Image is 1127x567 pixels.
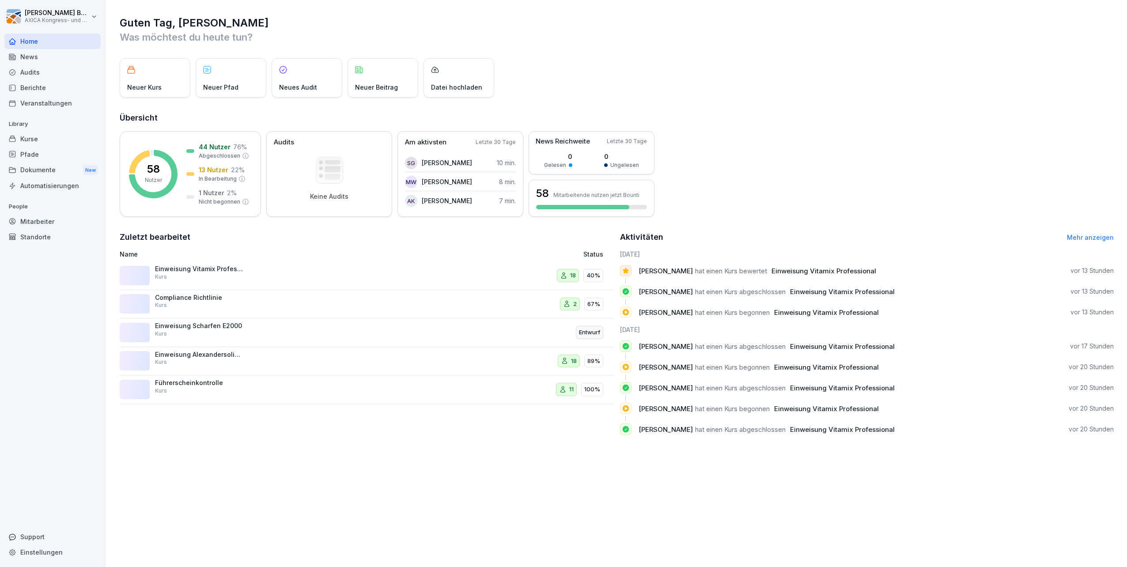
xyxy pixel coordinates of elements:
span: [PERSON_NAME] [639,342,693,351]
span: [PERSON_NAME] [639,425,693,434]
a: Standorte [4,229,101,245]
p: 8 min. [499,177,516,186]
p: Kurs [155,358,167,366]
p: [PERSON_NAME] Beck [25,9,89,17]
p: Was möchtest du heute tun? [120,30,1114,44]
p: vor 20 Stunden [1069,404,1114,413]
span: Einweisung Vitamix Professional [790,287,895,296]
p: Kurs [155,387,167,395]
span: Einweisung Vitamix Professional [774,308,879,317]
p: 0 [604,152,639,161]
p: Name [120,249,435,259]
p: Neues Audit [279,83,317,92]
span: hat einen Kurs begonnen [695,404,770,413]
p: In Bearbeitung [199,175,237,183]
h2: Übersicht [120,112,1114,124]
a: Automatisierungen [4,178,101,193]
span: Einweisung Vitamix Professional [790,425,895,434]
h6: [DATE] [620,249,1114,259]
p: 100% [584,385,600,394]
p: Nutzer [145,176,162,184]
p: Führerscheinkontrolle [155,379,243,387]
p: Keine Audits [310,193,348,200]
p: News Reichweite [536,136,590,147]
h1: Guten Tag, [PERSON_NAME] [120,16,1114,30]
p: vor 13 Stunden [1070,287,1114,296]
p: Datei hochladen [431,83,482,92]
a: Berichte [4,80,101,95]
a: Einstellungen [4,544,101,560]
a: DokumenteNew [4,162,101,178]
div: Home [4,34,101,49]
a: Mehr anzeigen [1067,234,1114,241]
h2: Zuletzt bearbeitet [120,231,614,243]
a: Kurse [4,131,101,147]
p: Kurs [155,273,167,281]
div: Dokumente [4,162,101,178]
span: Einweisung Vitamix Professional [774,404,879,413]
span: [PERSON_NAME] [639,267,693,275]
p: Kurs [155,301,167,309]
a: Einweisung Vitamix ProfessionalKurs1840% [120,261,614,290]
div: AK [405,195,417,207]
p: Am aktivsten [405,137,446,147]
p: 10 min. [497,158,516,167]
p: People [4,200,101,214]
p: [PERSON_NAME] [422,177,472,186]
div: Support [4,529,101,544]
div: MW [405,176,417,188]
p: Mitarbeitende nutzen jetzt Bounti [553,192,639,198]
span: hat einen Kurs abgeschlossen [695,342,786,351]
p: 2 % [227,188,237,197]
p: Library [4,117,101,131]
p: Entwurf [579,328,600,337]
p: Neuer Kurs [127,83,162,92]
div: SG [405,157,417,169]
a: Audits [4,64,101,80]
p: 44 Nutzer [199,142,231,151]
p: vor 20 Stunden [1069,425,1114,434]
p: 89% [587,357,600,366]
span: [PERSON_NAME] [639,287,693,296]
p: vor 20 Stunden [1069,363,1114,371]
p: Letzte 30 Tage [607,137,647,145]
p: 0 [544,152,572,161]
a: Compliance RichtlinieKurs267% [120,290,614,319]
span: Einweisung Vitamix Professional [774,363,879,371]
span: [PERSON_NAME] [639,404,693,413]
a: Einweisung Alexandersolia M50Kurs1889% [120,347,614,376]
span: hat einen Kurs bewertet [695,267,767,275]
p: Nicht begonnen [199,198,240,206]
p: 22 % [231,165,245,174]
span: hat einen Kurs abgeschlossen [695,425,786,434]
p: vor 20 Stunden [1069,383,1114,392]
p: vor 13 Stunden [1070,266,1114,275]
p: Status [583,249,603,259]
h2: Aktivitäten [620,231,663,243]
div: Veranstaltungen [4,95,101,111]
p: 67% [587,300,600,309]
p: AXICA Kongress- und Tagungszentrum Pariser Platz 3 GmbH [25,17,89,23]
a: News [4,49,101,64]
p: Gelesen [544,161,566,169]
p: 2 [573,300,577,309]
span: [PERSON_NAME] [639,384,693,392]
span: Einweisung Vitamix Professional [790,384,895,392]
p: Einweisung Vitamix Professional [155,265,243,273]
p: Letzte 30 Tage [476,138,516,146]
p: Kurs [155,330,167,338]
div: Mitarbeiter [4,214,101,229]
span: Einweisung Vitamix Professional [772,267,876,275]
div: New [83,165,98,175]
a: Einweisung Scharfen E2000KursEntwurf [120,318,614,347]
p: 58 [147,164,160,174]
p: Compliance Richtlinie [155,294,243,302]
h6: [DATE] [620,325,1114,334]
p: Neuer Beitrag [355,83,398,92]
p: 11 [569,385,574,394]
